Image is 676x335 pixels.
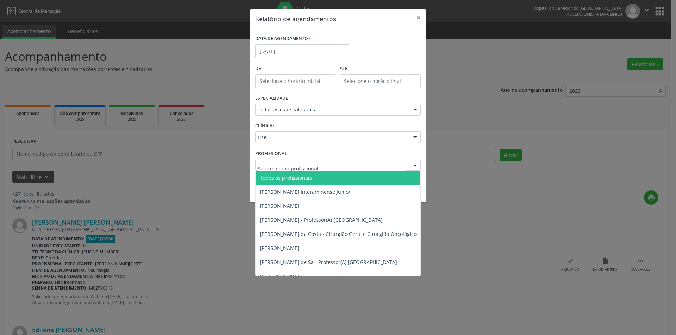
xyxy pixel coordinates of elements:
input: Selecione uma data ou intervalo [255,44,350,58]
label: DATA DE AGENDAMENTO [255,33,311,44]
span: [PERSON_NAME] Interaminense Junior [260,188,351,195]
span: [PERSON_NAME] da Costa - Cirurgião Geral e Cirurgião Oncológico [260,231,417,237]
span: [PERSON_NAME] [260,202,299,209]
span: [PERSON_NAME] - Professor(A) [GEOGRAPHIC_DATA] [260,217,383,223]
label: De [255,63,336,74]
input: Selecione um profissional [258,161,406,175]
span: Hse [258,134,406,141]
input: Selecione o horário final [340,74,421,88]
span: [PERSON_NAME] de Sa - Professor(A) [GEOGRAPHIC_DATA] [260,259,397,265]
label: ESPECIALIDADE [255,93,288,104]
span: Todas as especialidades [258,106,406,113]
span: [PERSON_NAME] [260,245,299,251]
label: ATÉ [340,63,421,74]
label: CLÍNICA [255,121,275,131]
input: Selecione o horário inicial [255,74,336,88]
label: PROFISSIONAL [255,148,287,159]
button: Close [412,9,426,26]
h5: Relatório de agendamentos [255,14,336,23]
span: Todos os profissionais [260,174,312,181]
span: [PERSON_NAME] [260,273,299,279]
